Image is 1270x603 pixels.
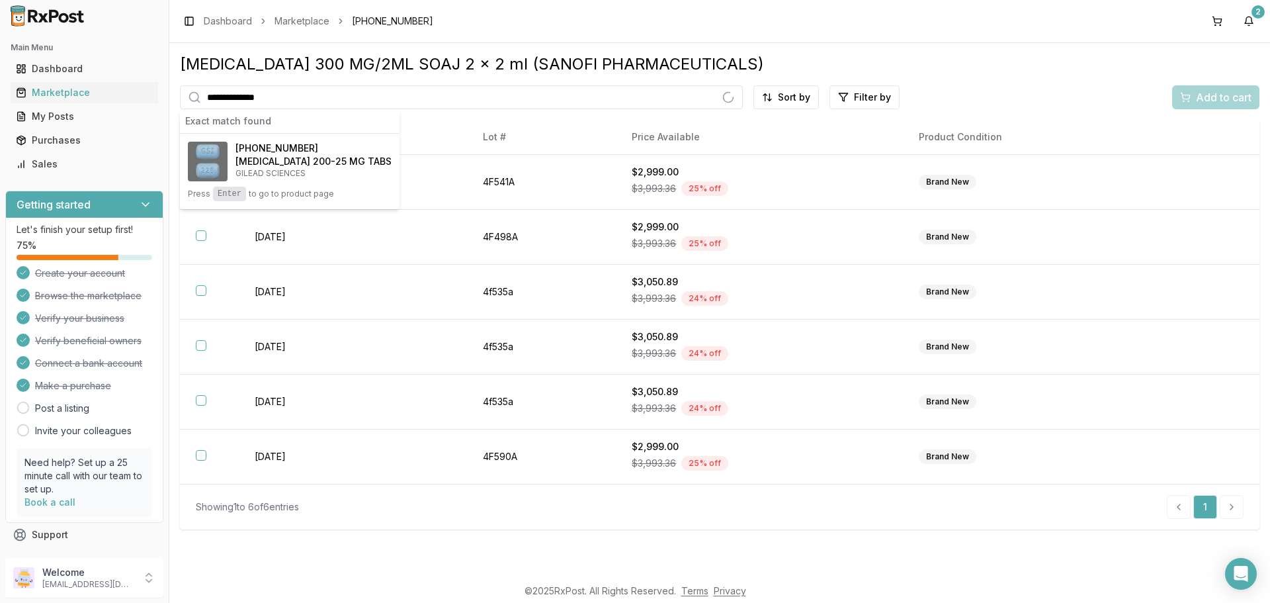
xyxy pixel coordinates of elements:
[196,500,299,514] div: Showing 1 to 6 of 6 entries
[24,496,75,508] a: Book a call
[239,265,466,320] td: [DATE]
[188,142,228,181] img: Descovy 200-25 MG TABS
[632,182,676,195] span: $3,993.36
[467,155,616,210] td: 4F541A
[681,236,728,251] div: 25 % off
[275,15,329,28] a: Marketplace
[5,547,163,571] button: Feedback
[829,85,900,109] button: Filter by
[681,181,728,196] div: 25 % off
[11,57,158,81] a: Dashboard
[632,347,676,360] span: $3,993.36
[632,440,887,453] div: $2,999.00
[32,552,77,565] span: Feedback
[35,424,132,438] a: Invite your colleagues
[35,312,124,325] span: Verify your business
[17,239,36,252] span: 75 %
[632,237,676,250] span: $3,993.36
[1238,11,1259,32] button: 2
[235,168,392,179] p: GILEAD SCIENCES
[854,91,891,104] span: Filter by
[239,430,466,485] td: [DATE]
[16,158,153,171] div: Sales
[778,91,810,104] span: Sort by
[5,106,163,127] button: My Posts
[239,320,466,375] td: [DATE]
[5,82,163,103] button: Marketplace
[239,210,466,265] td: [DATE]
[681,346,728,361] div: 24 % off
[204,15,252,28] a: Dashboard
[681,585,708,596] a: Terms
[11,105,158,128] a: My Posts
[903,120,1160,155] th: Product Condition
[1167,495,1244,519] nav: pagination
[632,385,887,398] div: $3,050.89
[180,54,1259,75] div: [MEDICAL_DATA] 300 MG/2ML SOAJ 2 x 2 ml (SANOFI PHARMACEUTICALS)
[714,585,746,596] a: Privacy
[235,142,318,155] span: [PHONE_NUMBER]
[1193,495,1217,519] a: 1
[5,58,163,79] button: Dashboard
[467,210,616,265] td: 4F498A
[467,375,616,430] td: 4f535a
[249,189,334,199] span: to go to product page
[681,456,728,471] div: 25 % off
[35,267,125,280] span: Create your account
[681,401,728,416] div: 24 % off
[5,523,163,547] button: Support
[467,120,616,155] th: Lot #
[11,128,158,152] a: Purchases
[16,110,153,123] div: My Posts
[42,566,134,579] p: Welcome
[24,456,144,496] p: Need help? Set up a 25 minute call with our team to set up.
[188,189,210,199] span: Press
[11,42,158,53] h2: Main Menu
[632,275,887,289] div: $3,050.89
[204,15,433,28] nav: breadcrumb
[467,320,616,375] td: 4f535a
[919,285,976,299] div: Brand New
[16,86,153,99] div: Marketplace
[11,81,158,105] a: Marketplace
[616,120,903,155] th: Price Available
[13,567,34,588] img: User avatar
[16,134,153,147] div: Purchases
[16,62,153,75] div: Dashboard
[35,289,142,302] span: Browse the marketplace
[632,220,887,234] div: $2,999.00
[35,402,89,415] a: Post a listing
[632,330,887,344] div: $3,050.89
[919,449,976,464] div: Brand New
[5,5,90,26] img: RxPost Logo
[352,15,433,28] span: [PHONE_NUMBER]
[35,379,111,393] span: Make a purchase
[213,187,246,201] kbd: Enter
[35,357,142,370] span: Connect a bank account
[919,175,976,189] div: Brand New
[35,334,142,348] span: Verify beneficial owners
[632,402,676,415] span: $3,993.36
[239,375,466,430] td: [DATE]
[180,109,400,134] div: Exact match found
[235,155,392,168] h4: [MEDICAL_DATA] 200-25 MG TABS
[632,165,887,179] div: $2,999.00
[632,292,676,305] span: $3,993.36
[467,265,616,320] td: 4f535a
[681,291,728,306] div: 24 % off
[919,230,976,244] div: Brand New
[17,197,91,212] h3: Getting started
[753,85,819,109] button: Sort by
[180,134,400,209] button: Descovy 200-25 MG TABS[PHONE_NUMBER][MEDICAL_DATA] 200-25 MG TABSGILEAD SCIENCESPressEnterto go t...
[632,457,676,470] span: $3,993.36
[1251,5,1265,19] div: 2
[11,152,158,176] a: Sales
[919,394,976,409] div: Brand New
[5,130,163,151] button: Purchases
[5,154,163,175] button: Sales
[42,579,134,590] p: [EMAIL_ADDRESS][DOMAIN_NAME]
[919,340,976,354] div: Brand New
[1225,558,1257,590] div: Open Intercom Messenger
[17,223,152,236] p: Let's finish your setup first!
[467,430,616,485] td: 4F590A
